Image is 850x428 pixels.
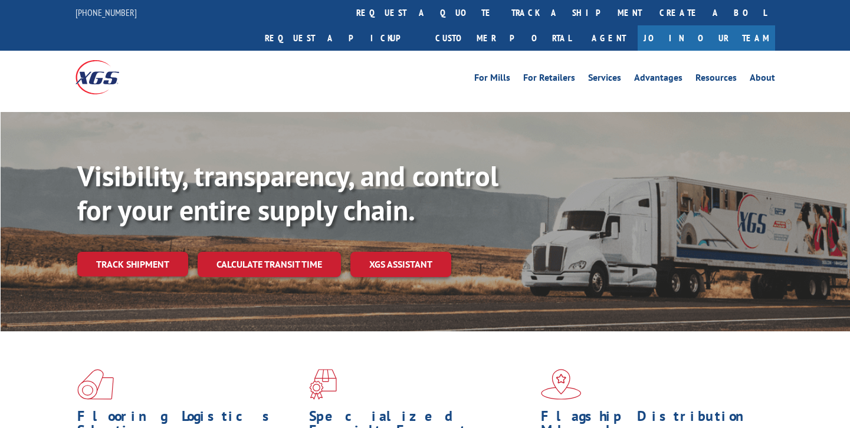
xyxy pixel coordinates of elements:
a: Agent [580,25,638,51]
img: xgs-icon-flagship-distribution-model-red [541,369,582,400]
a: Calculate transit time [198,252,341,277]
a: For Mills [474,73,510,86]
a: Advantages [634,73,682,86]
a: For Retailers [523,73,575,86]
a: Join Our Team [638,25,775,51]
a: [PHONE_NUMBER] [76,6,137,18]
a: Services [588,73,621,86]
img: xgs-icon-focused-on-flooring-red [309,369,337,400]
a: About [750,73,775,86]
a: Resources [695,73,737,86]
img: xgs-icon-total-supply-chain-intelligence-red [77,369,114,400]
a: Customer Portal [426,25,580,51]
b: Visibility, transparency, and control for your entire supply chain. [77,157,498,228]
a: Request a pickup [256,25,426,51]
a: Track shipment [77,252,188,276]
a: XGS ASSISTANT [350,252,451,277]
